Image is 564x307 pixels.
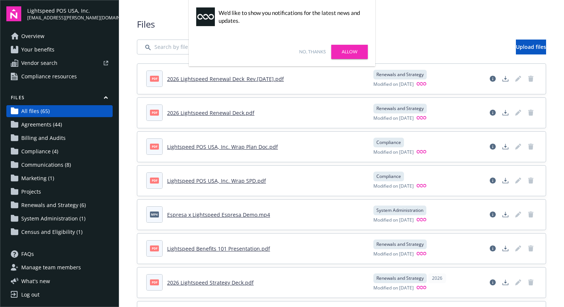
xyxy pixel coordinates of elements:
a: Edit document [512,175,524,187]
span: Modified on [DATE] [373,183,414,190]
a: Renewals and Strategy (6) [6,199,113,211]
div: Log out [21,289,40,301]
span: Edit document [512,141,524,153]
span: Edit document [512,209,524,220]
span: Files [137,18,546,31]
span: pdf [150,144,159,149]
a: Marketing (1) [6,172,113,184]
span: pdf [150,279,159,285]
a: View file details [487,175,499,187]
span: Renewals and Strategy (6) [21,199,86,211]
span: Compliance [376,173,401,180]
a: Compliance (4) [6,145,113,157]
span: Modified on [DATE] [373,217,414,224]
span: What ' s new [21,277,50,285]
span: Communications (8) [21,159,71,171]
a: Upload files [516,40,546,54]
a: 2026 Lightspeed Renewal Deck_Rev.[DATE].pdf [167,75,284,82]
span: Modified on [DATE] [373,149,414,156]
a: View file details [487,107,499,119]
a: Download document [499,175,511,187]
a: Download document [499,276,511,288]
a: 2026 Lightspeed Renewal Deck.pdf [167,109,254,116]
a: FAQs [6,248,113,260]
a: Census and Eligibility (1) [6,226,113,238]
span: Projects [21,186,41,198]
span: Edit document [512,73,524,85]
a: Lightspeed POS USA, Inc. Wrap SPD.pdf [167,177,266,184]
span: [EMAIL_ADDRESS][PERSON_NAME][DOMAIN_NAME] [27,15,113,21]
span: pdf [150,245,159,251]
a: Edit document [512,107,524,119]
span: Delete document [525,175,537,187]
span: Overview [21,30,44,42]
span: Delete document [525,73,537,85]
a: Allow [331,45,368,59]
span: Modified on [DATE] [373,285,414,292]
a: Download document [499,73,511,85]
a: Download document [499,107,511,119]
span: FAQs [21,248,34,260]
input: Search by file name... [137,40,249,54]
span: Delete document [525,107,537,119]
span: Delete document [525,276,537,288]
span: Your benefits [21,44,54,56]
a: Vendor search [6,57,113,69]
a: Delete document [525,209,537,220]
span: Compliance resources [21,71,77,82]
a: Agreements (44) [6,119,113,131]
span: Upload files [516,43,546,50]
a: Your benefits [6,44,113,56]
span: All files (65) [21,105,50,117]
a: Billing and Audits [6,132,113,144]
button: What's new [6,277,62,285]
span: System Administration (1) [21,213,85,225]
a: View file details [487,73,499,85]
span: Census and Eligibility (1) [21,226,82,238]
div: 2026 [428,273,446,283]
span: Modified on [DATE] [373,115,414,122]
a: Espresa x Lightspeed Espresa Demo.mp4 [167,211,270,218]
a: Overview [6,30,113,42]
a: Download document [499,209,511,220]
span: Agreements (44) [21,119,62,131]
span: Delete document [525,141,537,153]
span: Edit document [512,242,524,254]
span: pdf [150,76,159,81]
span: Marketing (1) [21,172,54,184]
span: Compliance (4) [21,145,58,157]
span: Compliance [376,139,401,146]
span: System Administration [376,207,423,214]
button: Lightspeed POS USA, Inc.[EMAIL_ADDRESS][PERSON_NAME][DOMAIN_NAME] [27,6,113,21]
a: Download document [499,141,511,153]
span: Edit document [512,276,524,288]
a: View file details [487,242,499,254]
span: Renewals and Strategy [376,71,424,78]
a: System Administration (1) [6,213,113,225]
span: Billing and Audits [21,132,66,144]
button: Files [6,94,113,104]
div: We'd like to show you notifications for the latest news and updates. [219,9,364,25]
a: Projects [6,186,113,198]
span: Delete document [525,242,537,254]
a: All files (65) [6,105,113,117]
a: Lightspeed POS USA, Inc. Wrap Plan Doc.pdf [167,143,278,150]
a: Communications (8) [6,159,113,171]
span: Renewals and Strategy [376,241,424,248]
a: View file details [487,276,499,288]
a: View file details [487,209,499,220]
span: Manage team members [21,261,81,273]
span: Modified on [DATE] [373,251,414,258]
span: Renewals and Strategy [376,105,424,112]
a: Lightspeed Benefits 101 Presentation.pdf [167,245,270,252]
a: Manage team members [6,261,113,273]
a: View file details [487,141,499,153]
